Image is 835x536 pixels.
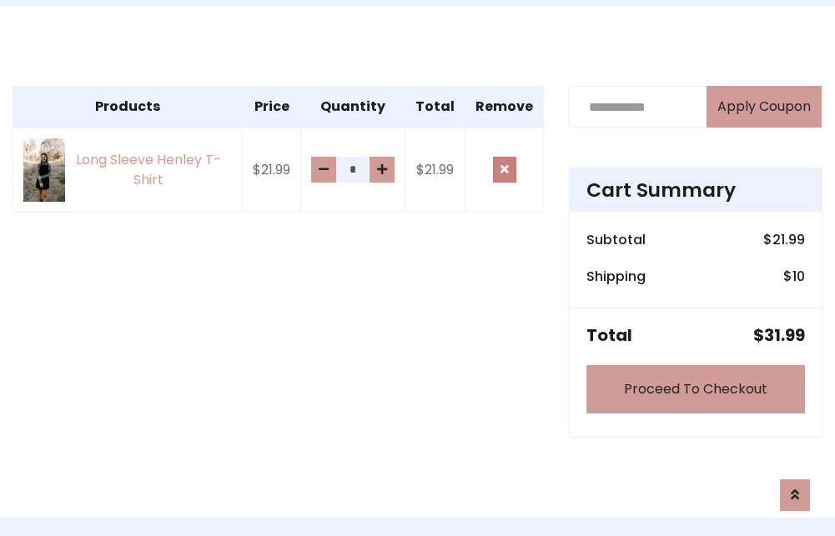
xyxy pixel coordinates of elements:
h5: Total [586,325,632,345]
span: 31.99 [764,323,805,347]
h6: $ [783,268,805,284]
td: $21.99 [405,128,465,212]
span: 21.99 [772,230,805,249]
button: Apply Coupon [707,86,822,128]
td: $21.99 [243,128,301,212]
h4: Cart Summary [586,178,805,202]
h6: $ [763,232,805,248]
span: 10 [792,267,805,286]
th: Price [243,87,301,128]
h6: Subtotal [586,232,646,248]
th: Products [13,87,243,128]
a: Long Sleeve Henley T-Shirt [23,138,232,201]
h6: Shipping [586,268,646,284]
th: Total [405,87,465,128]
th: Quantity [301,87,405,128]
a: Proceed To Checkout [586,365,805,413]
h5: $ [753,325,805,345]
th: Remove [465,87,544,128]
